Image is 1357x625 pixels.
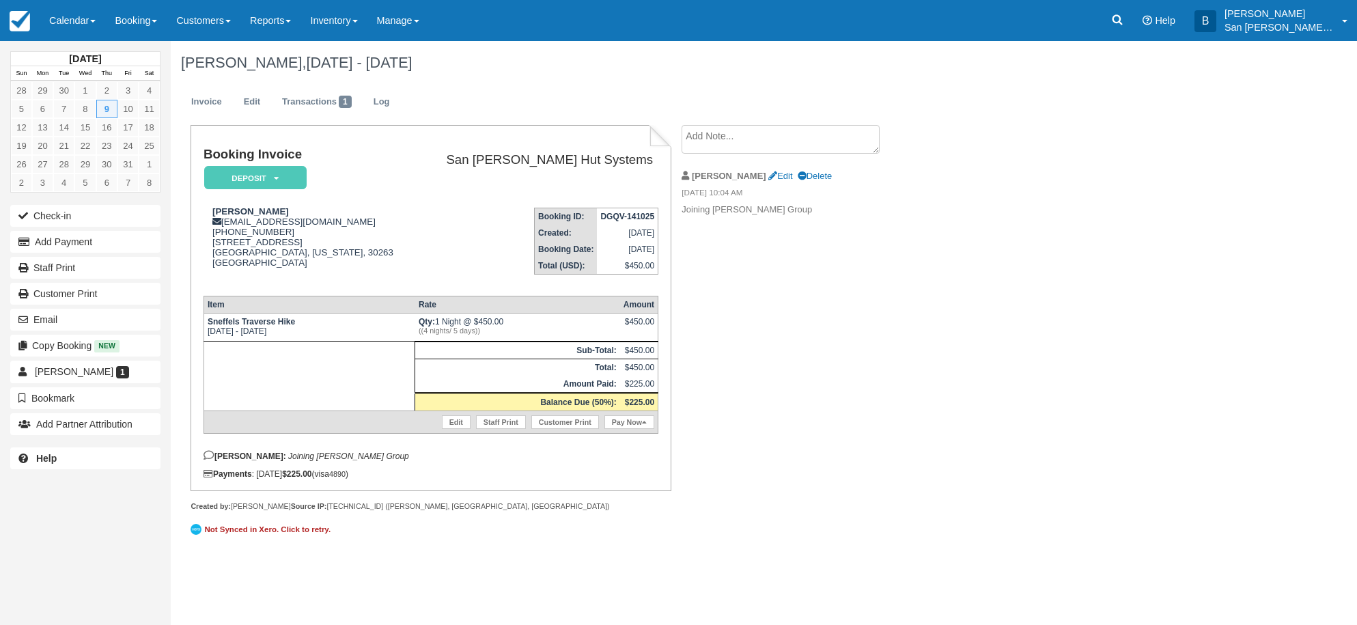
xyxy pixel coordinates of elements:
[32,155,53,173] a: 27
[10,231,160,253] button: Add Payment
[620,376,658,393] td: $225.00
[1225,7,1334,20] p: [PERSON_NAME]
[116,366,129,378] span: 1
[10,413,160,435] button: Add Partner Attribution
[139,155,160,173] a: 1
[204,165,302,191] a: Deposit
[74,100,96,118] a: 8
[10,335,160,357] button: Copy Booking New
[597,241,658,258] td: [DATE]
[32,100,53,118] a: 6
[597,258,658,275] td: $450.00
[139,100,160,118] a: 11
[10,447,160,469] a: Help
[204,148,415,162] h1: Booking Invoice
[415,393,620,411] th: Balance Due (50%):
[597,225,658,241] td: [DATE]
[620,359,658,376] td: $450.00
[692,171,766,181] strong: [PERSON_NAME]
[306,54,412,71] span: [DATE] - [DATE]
[204,469,252,479] strong: Payments
[53,66,74,81] th: Tue
[11,81,32,100] a: 28
[96,81,117,100] a: 2
[139,81,160,100] a: 4
[53,81,74,100] a: 30
[10,205,160,227] button: Check-in
[10,11,30,31] img: checkfront-main-nav-mini-logo.png
[415,313,620,341] td: 1 Night @ $450.00
[35,366,113,377] span: [PERSON_NAME]
[415,376,620,393] th: Amount Paid:
[10,309,160,331] button: Email
[117,81,139,100] a: 3
[74,173,96,192] a: 5
[682,187,912,202] em: [DATE] 10:04 AM
[36,453,57,464] b: Help
[620,342,658,359] td: $450.00
[11,155,32,173] a: 26
[53,118,74,137] a: 14
[53,155,74,173] a: 28
[212,206,289,217] strong: [PERSON_NAME]
[1143,16,1152,25] i: Help
[10,361,160,383] a: [PERSON_NAME] 1
[535,225,598,241] th: Created:
[272,89,362,115] a: Transactions1
[204,313,415,341] td: [DATE] - [DATE]
[1194,10,1216,32] div: B
[535,258,598,275] th: Total (USD):
[768,171,792,181] a: Edit
[339,96,352,108] span: 1
[139,137,160,155] a: 25
[74,155,96,173] a: 29
[415,296,620,313] th: Rate
[282,469,311,479] strong: $225.00
[476,415,526,429] a: Staff Print
[208,317,295,327] strong: Sneffels Traverse Hike
[117,118,139,137] a: 17
[11,173,32,192] a: 2
[204,452,286,461] strong: [PERSON_NAME]:
[531,415,599,429] a: Customer Print
[74,81,96,100] a: 1
[620,296,658,313] th: Amount
[53,137,74,155] a: 21
[96,100,117,118] a: 9
[139,66,160,81] th: Sat
[96,66,117,81] th: Thu
[798,171,832,181] a: Delete
[139,118,160,137] a: 18
[96,137,117,155] a: 23
[191,522,334,537] a: Not Synced in Xero. Click to retry.
[204,206,415,285] div: [EMAIL_ADDRESS][DOMAIN_NAME] [PHONE_NUMBER] [STREET_ADDRESS] [GEOGRAPHIC_DATA], [US_STATE], 30263...
[415,342,620,359] th: Sub-Total:
[117,155,139,173] a: 31
[11,118,32,137] a: 12
[117,66,139,81] th: Fri
[1155,15,1175,26] span: Help
[32,66,53,81] th: Mon
[329,470,346,478] small: 4890
[74,137,96,155] a: 22
[604,415,654,429] a: Pay Now
[96,155,117,173] a: 30
[600,212,654,221] strong: DGQV-141025
[419,317,435,327] strong: Qty
[191,502,231,510] strong: Created by:
[10,283,160,305] a: Customer Print
[53,100,74,118] a: 7
[363,89,400,115] a: Log
[181,55,1178,71] h1: [PERSON_NAME],
[74,118,96,137] a: 15
[117,137,139,155] a: 24
[32,173,53,192] a: 3
[624,317,654,337] div: $450.00
[442,415,471,429] a: Edit
[234,89,270,115] a: Edit
[535,241,598,258] th: Booking Date:
[288,452,409,461] em: Joining [PERSON_NAME] Group
[74,66,96,81] th: Wed
[419,327,617,335] em: ((4 nights/ 5 days))
[10,387,160,409] button: Bookmark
